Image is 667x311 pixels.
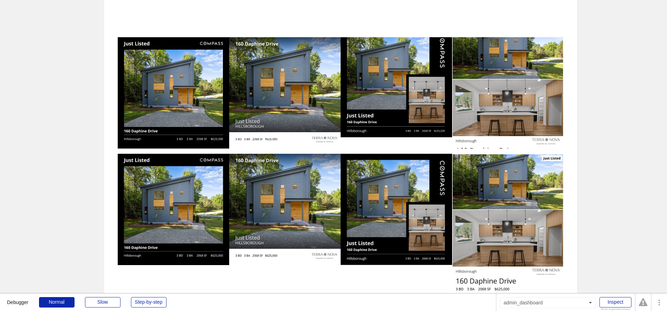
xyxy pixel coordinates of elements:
[85,297,121,308] div: Slow
[341,37,452,149] img: 6e830b5c-9fcc-4136-b6c6-45c99de1ee0c
[229,37,341,149] img: 4b9da5ff-8152-4b63-8e5b-d0fbcfd6af56
[500,297,596,308] div: admin_dashboard
[118,37,229,149] img: 0f7ba3b5-9384-4c1c-aece-8353e31975c5
[229,154,341,265] img: Insta160%20Daphine%20Drive
[599,297,631,308] div: Inspect
[7,294,29,305] div: Debugger
[452,154,564,293] img: Insta160%20Daphine%20Drive
[39,297,75,308] div: Normal
[452,37,564,149] img: 0e4880e3-74c3-4aa9-ac7b-55aaa1144533
[341,154,452,287] img: Insta160%20Daphine%20Drive
[599,308,631,311] div: Show responsive boxes
[131,297,166,308] div: Step-by-step
[118,154,229,265] img: Insta160%20Daphine%20Drive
